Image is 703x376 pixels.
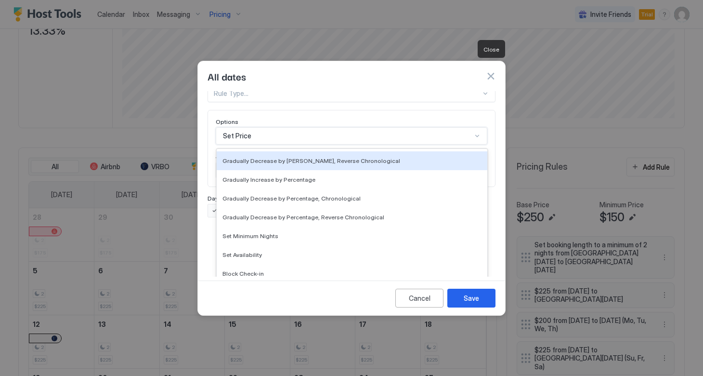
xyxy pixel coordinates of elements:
span: Set Availability [222,251,262,258]
span: Set Minimum Nights [222,232,278,240]
span: Options [216,118,238,125]
span: Days of the week [208,195,254,202]
span: Gradually Decrease by [PERSON_NAME], Reverse Chronological [222,157,400,164]
div: Save [464,293,479,303]
span: Gradually Decrease by Percentage, Reverse Chronological [222,214,384,221]
div: Rule Type... [214,89,481,98]
iframe: Intercom live chat [10,343,33,366]
span: Amount [216,152,237,160]
div: Cancel [409,293,430,303]
span: Close [483,46,499,53]
button: Cancel [395,289,443,308]
span: Block Check-in [222,270,264,277]
span: Gradually Decrease by Percentage, Chronological [222,195,361,202]
button: Save [447,289,495,308]
span: All dates [208,69,246,83]
span: Gradually Increase by Percentage [222,176,315,183]
span: Set Price [223,132,251,140]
